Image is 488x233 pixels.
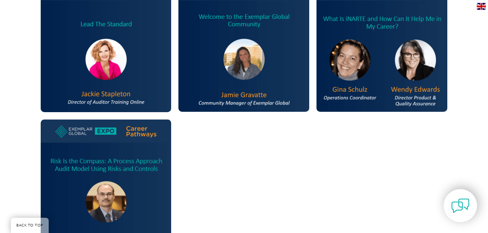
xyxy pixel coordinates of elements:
img: en [477,3,486,10]
a: BACK TO TOP [11,218,49,233]
img: contact-chat.png [451,197,469,215]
